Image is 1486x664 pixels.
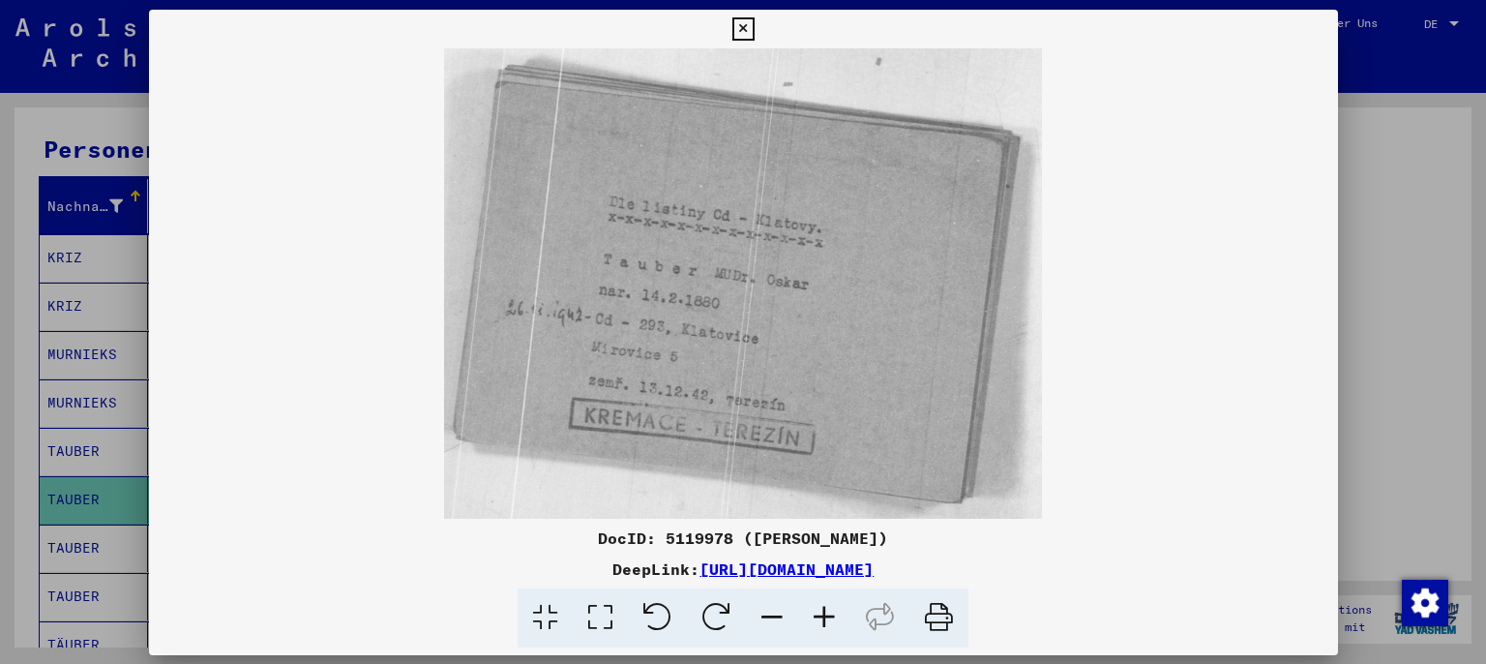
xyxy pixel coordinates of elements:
[1401,579,1447,625] div: Zustimmung ändern
[149,48,1338,519] img: 001.jpg
[149,558,1338,581] div: DeepLink:
[1402,580,1448,626] img: Zustimmung ändern
[149,527,1338,550] div: DocID: 5119978 ([PERSON_NAME])
[699,559,874,579] a: [URL][DOMAIN_NAME]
